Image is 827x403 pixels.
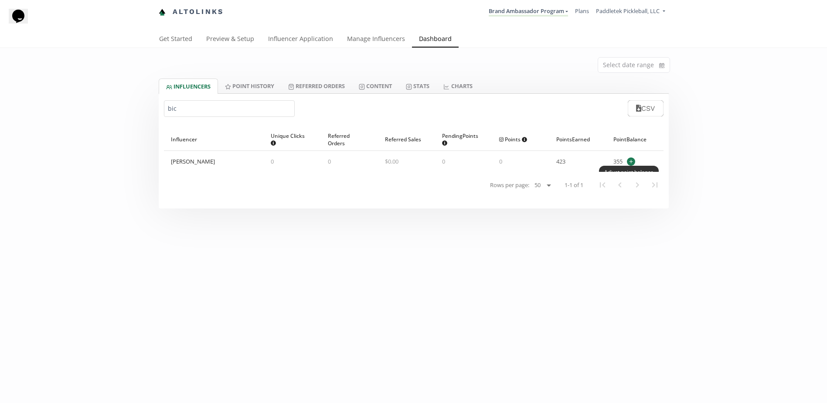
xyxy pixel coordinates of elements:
[152,31,199,48] a: Get Started
[556,157,565,165] span: 423
[646,176,664,194] button: Last Page
[171,128,257,150] div: Influencer
[489,7,568,17] a: Brand Ambassador Program
[9,9,37,35] iframe: chat widget
[340,31,412,48] a: Manage Influencers
[627,157,635,166] span: +
[436,79,479,93] a: CHARTS
[385,128,428,150] div: Referred Sales
[159,5,224,19] a: Altolinks
[164,100,295,117] input: Search by name or handle...
[499,157,502,165] span: 0
[171,157,215,165] div: [PERSON_NAME]
[594,176,611,194] button: First Page
[412,31,459,48] a: Dashboard
[261,31,340,48] a: Influencer Application
[613,157,623,166] span: 355
[442,157,445,165] span: 0
[556,128,599,150] div: Points Earned
[596,7,660,15] span: Paddletek Pickleball, LLC
[613,128,657,150] div: Point Balance
[575,7,589,15] a: Plans
[565,181,583,189] span: 1-1 of 1
[629,176,646,194] button: Next Page
[596,7,665,17] a: Paddletek Pickleball, LLC
[399,79,436,93] a: Stats
[499,136,528,143] span: Points
[218,79,281,93] a: Point HISTORY
[599,166,659,178] div: Adjust point balance
[159,79,218,94] a: INFLUENCERS
[659,61,664,70] svg: calendar
[159,9,166,16] img: favicon-32x32.png
[328,128,371,150] div: Referred Orders
[199,31,261,48] a: Preview & Setup
[531,180,554,191] select: Rows per page:
[328,157,331,165] span: 0
[628,100,663,116] button: CSV
[442,132,478,147] span: Pending Points
[385,157,398,165] span: $ 0.00
[611,176,629,194] button: Previous Page
[490,181,529,189] span: Rows per page:
[281,79,352,93] a: Referred Orders
[352,79,399,93] a: Content
[271,157,274,165] span: 0
[271,132,307,147] span: Unique Clicks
